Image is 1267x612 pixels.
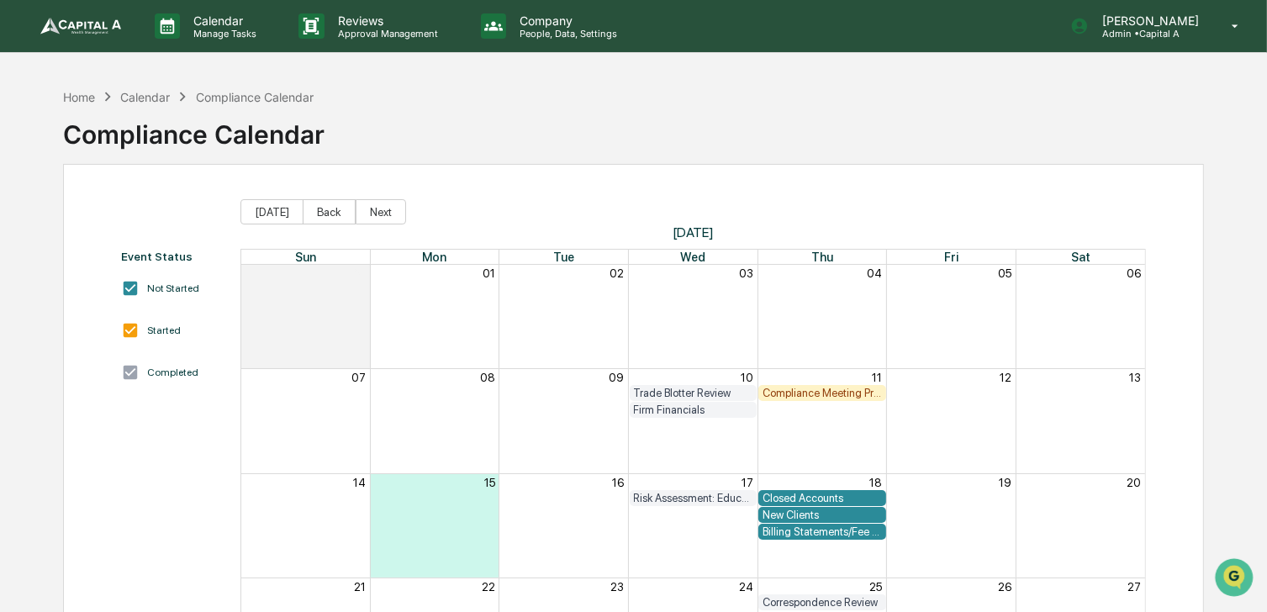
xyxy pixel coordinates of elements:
[763,492,882,504] div: Closed Accounts
[121,250,224,263] div: Event Status
[122,299,135,313] div: 🗄️
[763,387,882,399] div: Compliance Meeting Prep
[10,291,115,321] a: 🖐️Preclearance
[353,476,366,489] button: 14
[868,266,883,280] button: 04
[739,580,753,594] button: 24
[196,90,314,104] div: Compliance Calendar
[10,323,113,353] a: 🔎Data Lookup
[422,250,446,264] span: Mon
[120,90,170,104] div: Calendar
[1129,371,1141,384] button: 13
[1213,557,1259,602] iframe: Open customer support
[944,250,958,264] span: Fri
[634,492,753,504] div: Risk Assessment: Education and Training
[149,228,183,241] span: [DATE]
[480,371,495,384] button: 08
[34,330,106,346] span: Data Lookup
[354,266,366,280] button: 31
[240,199,304,224] button: [DATE]
[356,199,406,224] button: Next
[610,371,625,384] button: 09
[1071,250,1090,264] span: Sat
[35,128,66,158] img: 8933085812038_c878075ebb4cc5468115_72.jpg
[1127,580,1141,594] button: 27
[286,133,306,153] button: Start new chat
[52,228,136,241] span: [PERSON_NAME]
[1089,28,1207,40] p: Admin • Capital A
[76,128,276,145] div: Start new chat
[180,13,265,28] p: Calendar
[680,250,705,264] span: Wed
[742,476,753,489] button: 17
[870,476,883,489] button: 18
[63,90,95,104] div: Home
[739,266,753,280] button: 03
[1127,266,1141,280] button: 06
[180,28,265,40] p: Manage Tasks
[119,370,203,383] a: Powered byPylon
[240,224,1146,240] span: [DATE]
[261,182,306,203] button: See all
[167,371,203,383] span: Pylon
[998,580,1011,594] button: 26
[17,212,44,239] img: Sigrid Alegria
[482,580,495,594] button: 22
[999,476,1011,489] button: 19
[506,28,626,40] p: People, Data, Settings
[873,371,883,384] button: 11
[613,476,625,489] button: 16
[811,250,833,264] span: Thu
[763,509,882,521] div: New Clients
[139,298,209,314] span: Attestations
[63,106,325,150] div: Compliance Calendar
[17,34,306,61] p: How can we help?
[17,128,47,158] img: 1746055101610-c473b297-6a78-478c-a979-82029cc54cd1
[763,596,882,609] div: Correspondence Review
[870,580,883,594] button: 25
[147,367,198,378] div: Completed
[17,186,113,199] div: Past conversations
[76,145,231,158] div: We're available if you need us!
[140,228,145,241] span: •
[147,282,199,294] div: Not Started
[998,266,1011,280] button: 05
[741,371,753,384] button: 10
[506,13,626,28] p: Company
[303,199,356,224] button: Back
[40,18,121,34] img: logo
[34,298,108,314] span: Preclearance
[295,250,316,264] span: Sun
[17,331,30,345] div: 🔎
[351,371,366,384] button: 07
[354,580,366,594] button: 21
[147,324,181,336] div: Started
[1089,13,1207,28] p: [PERSON_NAME]
[484,476,495,489] button: 15
[610,266,625,280] button: 02
[17,299,30,313] div: 🖐️
[483,266,495,280] button: 01
[1127,476,1141,489] button: 20
[115,291,215,321] a: 🗄️Attestations
[1000,371,1011,384] button: 12
[763,525,882,538] div: Billing Statements/Fee Calculations Report
[634,404,753,416] div: Firm Financials
[553,250,574,264] span: Tue
[325,13,447,28] p: Reviews
[611,580,625,594] button: 23
[325,28,447,40] p: Approval Management
[634,387,753,399] div: Trade Blotter Review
